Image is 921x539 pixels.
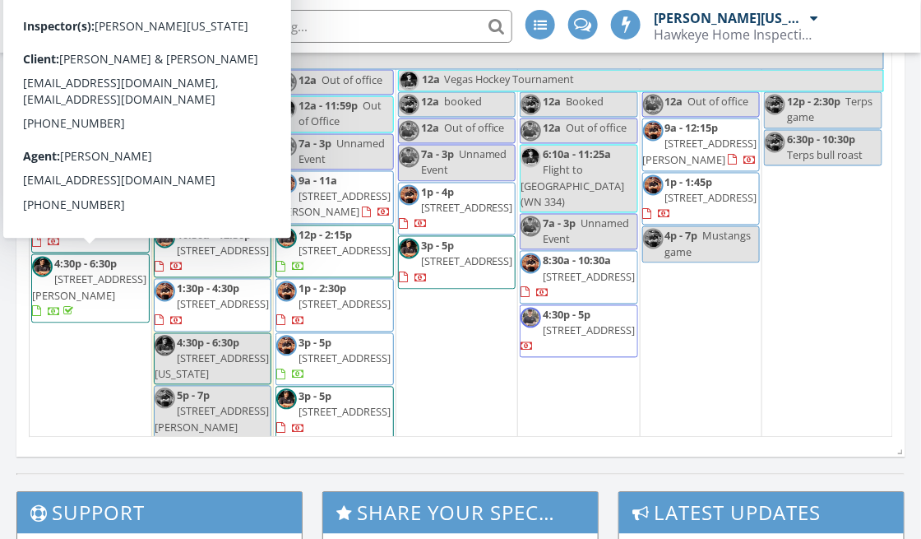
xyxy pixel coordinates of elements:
[543,120,561,135] span: 12a
[520,250,637,304] a: 8:30a - 10:30a [STREET_ADDRESS]
[177,227,251,242] span: 10:30a - 12:30p
[92,22,275,57] a: SPECTORA
[275,225,393,278] a: 12p - 2:15p [STREET_ADDRESS]
[322,72,382,86] span: Out of office
[276,98,297,118] img: img_2713.jpeg
[155,351,269,381] span: [STREET_ADDRESS][US_STATE]
[177,388,210,402] span: 5p - 7p
[276,335,391,381] a: 3p - 5p [STREET_ADDRESS]
[399,238,419,258] img: img_2712.jpeg
[643,120,664,141] img: img_8339.jpeg
[276,281,297,301] img: img_8339.jpeg
[787,132,855,146] span: 6:30p - 10:30p
[665,174,713,189] span: 1p - 1:45p
[275,278,393,332] a: 1p - 2:30p [STREET_ADDRESS]
[665,190,757,205] span: [STREET_ADDRESS]
[177,98,236,113] span: 12a - 11:59p
[566,94,604,109] span: Booked
[276,281,391,327] a: 1p - 2:30p [STREET_ADDRESS]
[32,272,146,302] span: [STREET_ADDRESS][PERSON_NAME]
[543,94,561,109] span: 12a
[787,94,872,124] span: Terps game
[421,184,454,199] span: 1p - 4p
[54,256,117,271] span: 4:30p - 6:30p
[299,296,391,311] span: [STREET_ADDRESS]
[521,253,541,273] img: img_8339.jpeg
[643,94,664,114] img: img_3557.jpeg
[299,281,346,295] span: 1p - 2:30p
[299,351,391,365] span: [STREET_ADDRESS]
[323,492,598,532] h3: Share Your Spectora Experience
[543,269,635,284] span: [STREET_ADDRESS]
[688,94,749,109] span: Out of office
[665,228,752,258] span: Mustangs game
[444,120,505,135] span: Out of office
[32,202,53,223] img: img_2712.jpeg
[177,296,269,311] span: [STREET_ADDRESS]
[787,94,840,109] span: 12p - 2:30p
[543,216,576,230] span: 7a - 3p
[276,136,297,156] img: img_3557.jpeg
[276,173,391,219] a: 9a - 11a [STREET_ADDRESS][PERSON_NAME]
[642,172,760,225] a: 1p - 1:45p [STREET_ADDRESS]
[643,174,664,195] img: img_8339.jpeg
[521,253,635,299] a: 8:30a - 10:30a [STREET_ADDRESS]
[42,48,60,97] span: 1p - 4p
[521,216,541,236] img: img_3557.jpeg
[665,94,683,109] span: 12a
[63,49,234,63] span: [PERSON_NAME]/[PERSON_NAME]
[31,200,150,253] a: 1p - 3p [STREET_ADDRESS]
[299,136,385,166] span: Unnamed Event
[32,138,53,159] img: img_3557.jpeg
[155,403,269,434] span: [STREET_ADDRESS][PERSON_NAME]
[92,8,128,44] img: The Best Home Inspection Software - Spectora
[619,492,904,532] h3: Latest Updates
[54,202,87,217] span: 1p - 3p
[299,98,358,113] span: 12a - 11:59p
[155,335,175,355] img: img_2712.jpeg
[421,94,439,109] span: 12a
[396,19,517,441] td: Go to October 1, 2025
[421,146,454,161] span: 7a - 3p
[566,120,627,135] span: Out of office
[200,72,261,86] span: Out of office
[155,173,175,193] img: img_8339.jpeg
[154,170,271,224] a: 10a - 11:30a [STREET_ADDRESS]
[521,120,541,141] img: img_3557.jpeg
[275,386,393,439] a: 3p - 5p [STREET_ADDRESS]
[155,98,175,118] img: img_2713.jpeg
[276,72,297,92] img: img_3557.jpeg
[276,388,391,434] a: 3p - 5p [STREET_ADDRESS]
[398,182,516,235] a: 1p - 4p [STREET_ADDRESS]
[399,184,419,205] img: img_8339.jpeg
[299,72,317,86] span: 12a
[276,188,391,219] span: [STREET_ADDRESS][PERSON_NAME]
[543,253,611,267] span: 8:30a - 10:30a
[155,72,175,92] img: img_3557.jpeg
[155,136,175,156] img: img_8339.jpeg
[32,101,53,122] img: img_8339.jpeg
[654,26,818,43] div: Hawkeye Home Inspections
[299,136,331,151] span: 7a - 3p
[177,335,239,350] span: 4:30p - 6:30p
[155,227,269,273] a: 10:30a - 12:30p [STREET_ADDRESS]
[399,238,513,284] a: 3p - 5p [STREET_ADDRESS]
[32,202,146,249] a: 1p - 3p [STREET_ADDRESS]
[54,101,147,132] span: Balcerzack Fall Fest
[155,281,269,327] a: 1:30p - 4:30p [STREET_ADDRESS]
[177,72,195,86] span: 12a
[177,173,236,188] span: 10a - 11:30a
[32,165,53,185] img: img_2713.jpeg
[155,281,175,301] img: img_8339.jpeg
[765,94,785,114] img: img_8339.jpeg
[275,170,393,224] a: 9a - 11a [STREET_ADDRESS][PERSON_NAME]
[421,200,513,215] span: [STREET_ADDRESS]
[521,307,635,353] a: 4:30p - 5p [STREET_ADDRESS]
[177,151,269,166] span: [STREET_ADDRESS]
[299,335,331,350] span: 3p - 5p
[54,218,146,233] span: [STREET_ADDRESS]
[32,256,53,276] img: img_2712.jpeg
[521,162,624,208] span: Flight to [GEOGRAPHIC_DATA] (WN 334)
[444,94,482,109] span: booked
[421,70,441,91] span: 12a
